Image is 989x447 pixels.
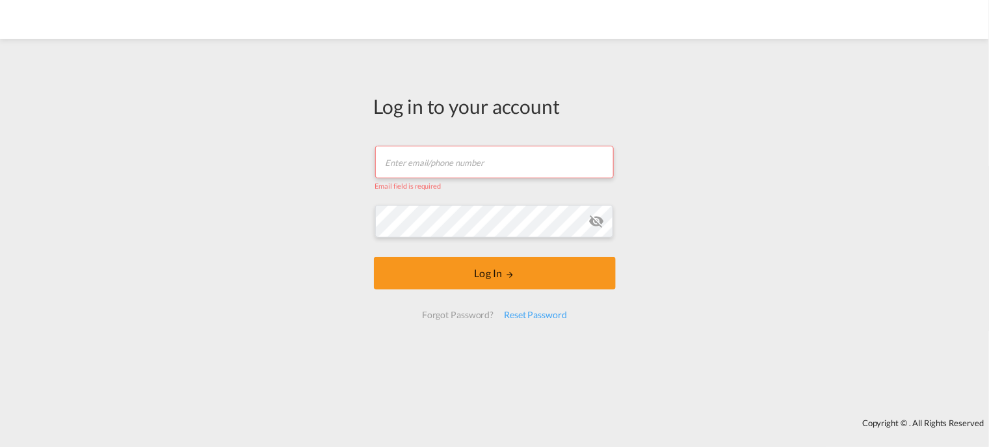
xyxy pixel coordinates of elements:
[417,303,499,327] div: Forgot Password?
[375,182,442,190] span: Email field is required
[499,303,572,327] div: Reset Password
[374,257,616,290] button: LOGIN
[588,213,604,229] md-icon: icon-eye-off
[375,146,614,178] input: Enter email/phone number
[374,92,616,120] div: Log in to your account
